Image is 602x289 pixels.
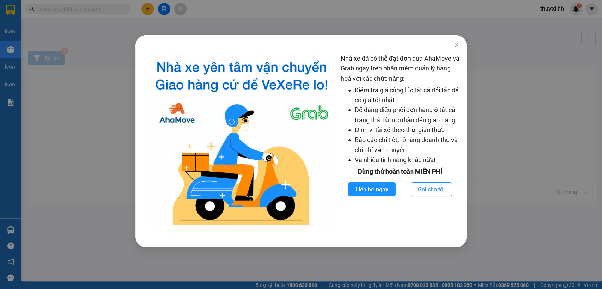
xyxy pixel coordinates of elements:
li: Định vị tài xế theo thời gian thực [355,125,460,135]
div: Dùng thử hoàn toàn MIỄN PHÍ [341,167,460,177]
span: Gọi cho tôi [418,185,445,194]
span: close [454,42,460,48]
button: Gọi cho tôi [411,182,452,196]
li: Và nhiều tính năng khác nữa! [355,155,460,165]
span: Liên hệ ngay [355,185,388,194]
div: Nhà xe đã có thể đặt đơn qua AhaMove và Grab ngay trên phần mềm quản lý hàng hoá với các chức năng: [341,54,460,230]
li: Báo cáo chi tiết, rõ ràng doanh thu và chi phí vận chuyển [355,135,460,155]
li: Dễ dàng điều phối đơn hàng ở tất cả trạng thái từ lúc nhận đến giao hàng [355,105,460,125]
li: Kiểm tra giá cùng lúc tất cả đối tác để có giá tốt nhất [355,85,460,105]
button: Close [447,35,467,55]
button: Liên hệ ngay [348,182,396,196]
img: logo [148,54,335,230]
